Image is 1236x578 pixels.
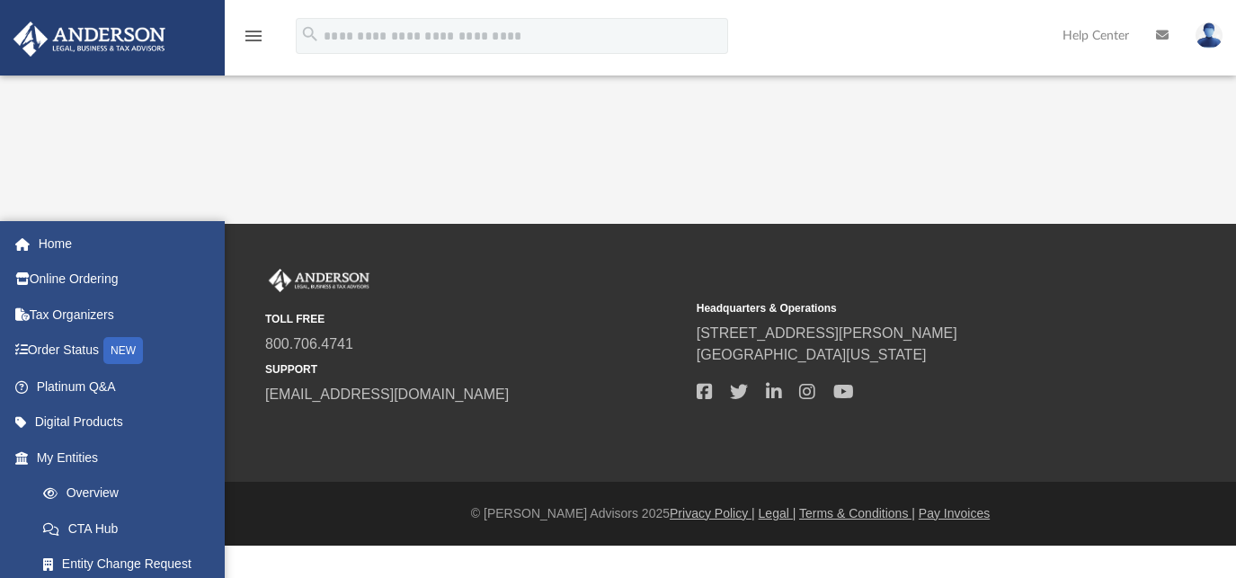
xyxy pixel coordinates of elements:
a: Overview [25,476,225,511]
small: TOLL FREE [265,311,684,327]
small: Headquarters & Operations [697,300,1116,316]
a: CTA Hub [25,511,225,547]
i: menu [243,25,264,47]
a: [EMAIL_ADDRESS][DOMAIN_NAME] [265,387,509,402]
div: NEW [103,337,143,364]
a: Legal | [759,506,796,520]
a: Home [13,226,225,262]
a: 800.706.4741 [265,336,353,351]
a: Tax Organizers [13,297,225,333]
a: [GEOGRAPHIC_DATA][US_STATE] [697,347,927,362]
a: Platinum Q&A [13,369,225,405]
a: Order StatusNEW [13,333,225,369]
a: My Entities [13,440,225,476]
img: Anderson Advisors Platinum Portal [265,269,373,292]
div: © [PERSON_NAME] Advisors 2025 [225,504,1236,523]
a: Privacy Policy | [670,506,755,520]
i: search [300,24,320,44]
a: [STREET_ADDRESS][PERSON_NAME] [697,325,957,341]
a: Pay Invoices [919,506,990,520]
img: User Pic [1196,22,1223,49]
a: Online Ordering [13,262,225,298]
a: Digital Products [13,405,225,440]
a: Terms & Conditions | [799,506,915,520]
small: SUPPORT [265,361,684,378]
a: menu [243,34,264,47]
img: Anderson Advisors Platinum Portal [8,22,171,57]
